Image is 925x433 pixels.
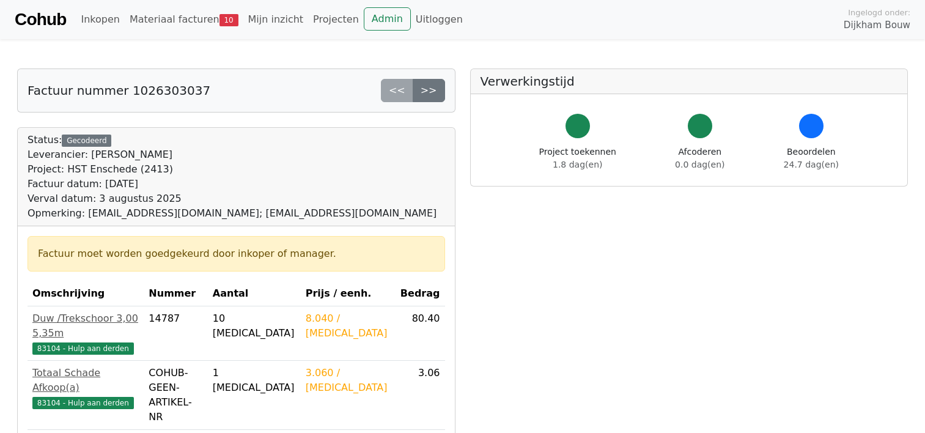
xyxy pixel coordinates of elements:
td: 3.06 [396,361,445,430]
div: Project toekennen [539,146,616,171]
a: Cohub [15,5,66,34]
div: Beoordelen [784,146,839,171]
span: 83104 - Hulp aan derden [32,397,134,409]
div: Verval datum: 3 augustus 2025 [28,191,437,206]
td: 80.40 [396,306,445,361]
a: Projecten [308,7,364,32]
span: 83104 - Hulp aan derden [32,342,134,355]
th: Bedrag [396,281,445,306]
a: Totaal Schade Afkoop(a)83104 - Hulp aan derden [32,366,139,410]
h5: Factuur nummer 1026303037 [28,83,210,98]
div: Leverancier: [PERSON_NAME] [28,147,437,162]
div: 3.060 / [MEDICAL_DATA] [306,366,391,395]
div: Status: [28,133,437,221]
div: Totaal Schade Afkoop(a) [32,366,139,395]
div: Duw /Trekschoor 3,00 5,35m [32,311,139,341]
a: >> [413,79,445,102]
a: Mijn inzicht [243,7,309,32]
div: Project: HST Enschede (2413) [28,162,437,177]
th: Omschrijving [28,281,144,306]
th: Prijs / eenh. [301,281,396,306]
div: Afcoderen [675,146,724,171]
th: Nummer [144,281,207,306]
span: Ingelogd onder: [848,7,910,18]
div: Factuur datum: [DATE] [28,177,437,191]
span: 10 [219,14,238,26]
span: 0.0 dag(en) [675,160,724,169]
th: Aantal [208,281,301,306]
div: Factuur moet worden goedgekeurd door inkoper of manager. [38,246,435,261]
td: COHUB-GEEN-ARTIKEL-NR [144,361,207,430]
span: 1.8 dag(en) [553,160,602,169]
a: Materiaal facturen10 [125,7,243,32]
a: Duw /Trekschoor 3,00 5,35m83104 - Hulp aan derden [32,311,139,355]
div: 8.040 / [MEDICAL_DATA] [306,311,391,341]
a: Admin [364,7,411,31]
a: Uitloggen [411,7,468,32]
span: 24.7 dag(en) [784,160,839,169]
span: Dijkham Bouw [844,18,910,32]
div: Gecodeerd [62,135,111,147]
div: 1 [MEDICAL_DATA] [213,366,296,395]
h5: Verwerkingstijd [481,74,898,89]
a: Inkopen [76,7,124,32]
div: 10 [MEDICAL_DATA] [213,311,296,341]
td: 14787 [144,306,207,361]
div: Opmerking: [EMAIL_ADDRESS][DOMAIN_NAME]; [EMAIL_ADDRESS][DOMAIN_NAME] [28,206,437,221]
